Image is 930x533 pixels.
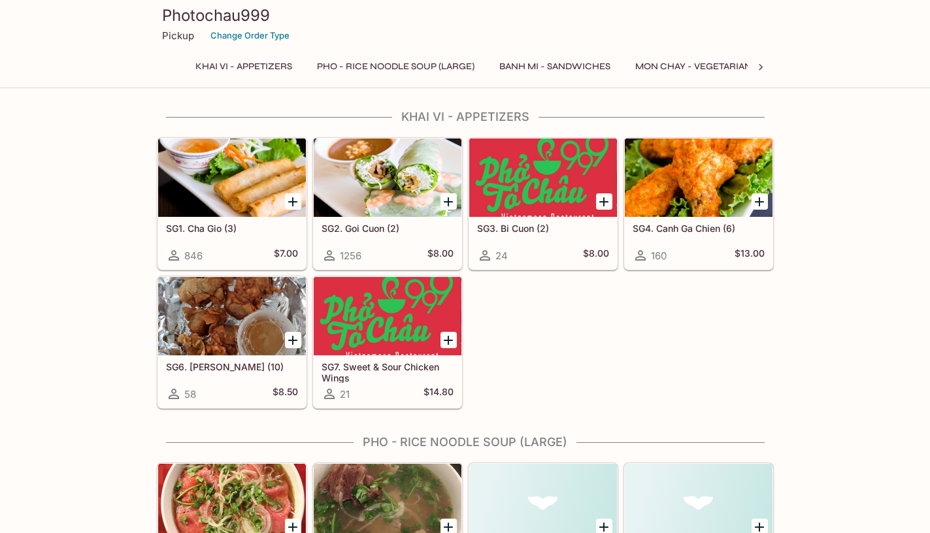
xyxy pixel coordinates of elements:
span: 846 [184,250,203,262]
span: 160 [651,250,667,262]
h5: $8.00 [583,248,609,263]
h5: $8.00 [427,248,454,263]
span: 1256 [340,250,361,262]
div: SG4. Canh Ga Chien (6) [625,138,772,217]
button: Add SG2. Goi Cuon (2) [440,193,457,210]
button: Add SG1. Cha Gio (3) [285,193,301,210]
button: Mon Chay - Vegetarian Entrees [628,57,803,76]
a: SG2. Goi Cuon (2)1256$8.00 [313,138,462,270]
h5: SG1. Cha Gio (3) [166,223,298,234]
h5: SG6. [PERSON_NAME] (10) [166,361,298,372]
button: Change Order Type [205,25,295,46]
h5: $13.00 [735,248,765,263]
button: Add SG6. Hoanh Thanh Chien (10) [285,332,301,348]
div: SG1. Cha Gio (3) [158,138,306,217]
div: SG3. Bi Cuon (2) [469,138,617,217]
span: 24 [495,250,508,262]
h4: Khai Vi - Appetizers [157,110,774,124]
h5: SG2. Goi Cuon (2) [322,223,454,234]
h5: $8.50 [273,386,298,402]
h4: Pho - Rice Noodle Soup (Large) [157,435,774,449]
span: 21 [340,388,350,400]
button: Add SG7. Sweet & Sour Chicken Wings [440,332,457,348]
button: Banh Mi - Sandwiches [492,57,618,76]
h5: SG4. Canh Ga Chien (6) [633,223,765,234]
a: SG4. Canh Ga Chien (6)160$13.00 [624,138,773,270]
span: 58 [184,388,196,400]
h5: SG7. Sweet & Sour Chicken Wings [322,361,454,383]
a: SG3. Bi Cuon (2)24$8.00 [469,138,618,270]
h5: $14.80 [423,386,454,402]
button: Khai Vi - Appetizers [188,57,299,76]
div: SG6. Hoanh Thanh Chien (10) [158,277,306,355]
a: SG7. Sweet & Sour Chicken Wings21$14.80 [313,276,462,408]
button: Add SG4. Canh Ga Chien (6) [752,193,768,210]
button: Add SG3. Bi Cuon (2) [596,193,612,210]
div: SG2. Goi Cuon (2) [314,138,461,217]
a: SG1. Cha Gio (3)846$7.00 [158,138,307,270]
a: SG6. [PERSON_NAME] (10)58$8.50 [158,276,307,408]
p: Pickup [162,29,194,42]
h3: Photochau999 [162,5,769,25]
button: Pho - Rice Noodle Soup (Large) [310,57,482,76]
h5: SG3. Bi Cuon (2) [477,223,609,234]
h5: $7.00 [274,248,298,263]
div: SG7. Sweet & Sour Chicken Wings [314,277,461,355]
